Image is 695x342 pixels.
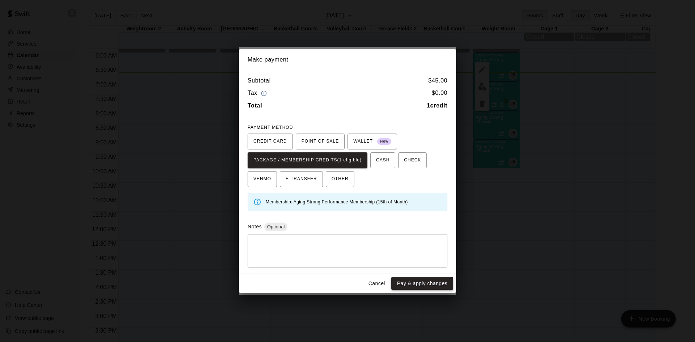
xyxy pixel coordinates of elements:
[353,136,391,147] span: WALLET
[347,134,397,149] button: WALLET New
[248,134,293,149] button: CREDIT CARD
[427,102,447,109] b: 1 credit
[432,88,447,98] h6: $ 0.00
[253,136,287,147] span: CREDIT CARD
[248,224,262,229] label: Notes
[239,49,456,70] h2: Make payment
[296,134,345,149] button: POINT OF SALE
[370,152,395,168] button: CASH
[248,125,293,130] span: PAYMENT METHOD
[264,224,287,229] span: Optional
[248,102,262,109] b: Total
[404,155,421,166] span: CHECK
[376,155,389,166] span: CASH
[248,76,271,85] h6: Subtotal
[398,152,427,168] button: CHECK
[266,199,408,204] span: Membership: Aging Strong Performance Membership (15th of Month)
[248,152,367,168] button: PACKAGE / MEMBERSHIP CREDITS(1 eligible)
[428,76,447,85] h6: $ 45.00
[332,173,349,185] span: OTHER
[326,171,354,187] button: OTHER
[253,155,362,166] span: PACKAGE / MEMBERSHIP CREDITS (1 eligible)
[248,88,269,98] h6: Tax
[302,136,339,147] span: POINT OF SALE
[253,173,271,185] span: VENMO
[391,277,453,290] button: Pay & apply changes
[365,277,388,290] button: Cancel
[248,171,277,187] button: VENMO
[286,173,317,185] span: E-TRANSFER
[377,137,391,147] span: New
[280,171,323,187] button: E-TRANSFER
